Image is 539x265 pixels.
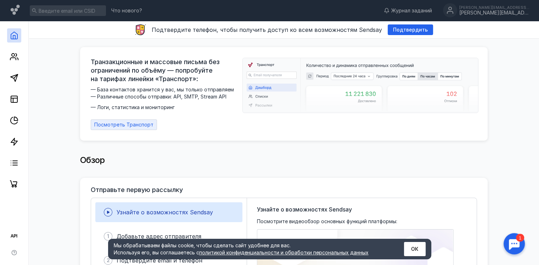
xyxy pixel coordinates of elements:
div: [PERSON_NAME][EMAIL_ADDRESS][DOMAIN_NAME] [459,10,530,16]
span: Узнайте о возможностях Sendsay [257,205,352,214]
span: Журнал заданий [391,7,432,14]
span: Подтвердите телефон, чтобы получить доступ ко всем возможностям Sendsay [152,26,382,33]
a: Посмотреть Транспорт [91,119,157,130]
div: Мы обрабатываем файлы cookie, чтобы сделать сайт удобнее для вас. Используя его, вы соглашаетесь c [114,242,387,256]
span: Узнайте о возможностях Sendsay [117,209,213,216]
button: Подтвердить [388,24,433,35]
button: ОК [404,242,426,256]
h3: Отправьте первую рассылку [91,186,183,193]
span: Подтвердите email и телефон [117,257,202,264]
span: Посмотреть Транспорт [94,122,153,128]
span: Добавьте адрес отправителя [117,233,201,240]
span: Посмотрите видеообзор основных функций платформы: [257,218,397,225]
a: политикой конфиденциальности и обработки персональных данных [199,249,369,255]
a: Журнал заданий [380,7,436,14]
span: Подтвердить [393,27,428,33]
img: dashboard-transport-banner [243,58,478,113]
div: [PERSON_NAME][EMAIL_ADDRESS][DOMAIN_NAME] [459,5,530,10]
span: 1 [107,233,109,240]
span: — База контактов хранится у вас, мы только отправляем — Различные способы отправки: API, SMTP, St... [91,86,238,111]
span: Обзор [80,155,105,165]
input: Введите email или CSID [30,5,106,16]
a: Что нового? [108,8,146,13]
div: 1 [16,4,24,12]
span: Транзакционные и массовые письма без ограничений по объёму — попробуйте на тарифах линейки «Транс... [91,58,238,83]
span: Что нового? [111,8,142,13]
span: 2 [107,257,110,264]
